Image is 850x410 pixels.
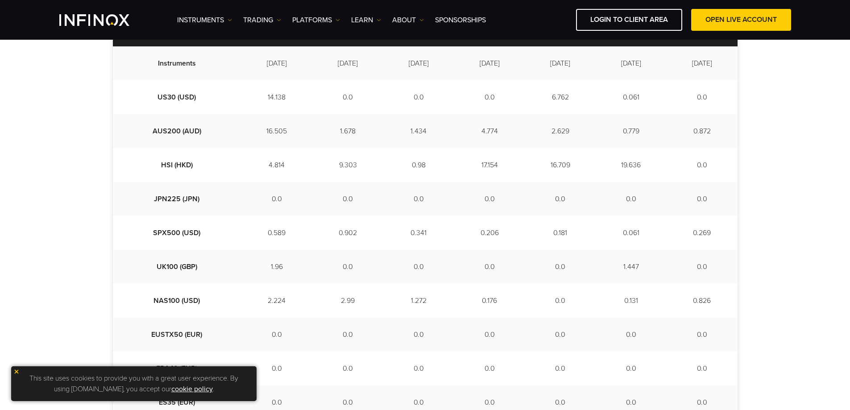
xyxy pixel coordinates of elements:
[596,182,667,216] td: 0.0
[241,352,313,385] td: 0.0
[113,80,241,114] td: US30 (USD)
[596,148,667,182] td: 19.636
[667,114,738,148] td: 0.872
[667,250,738,284] td: 0.0
[454,182,525,216] td: 0.0
[454,284,525,318] td: 0.176
[596,216,667,250] td: 0.061
[241,80,313,114] td: 14.138
[525,318,596,352] td: 0.0
[312,46,383,80] td: [DATE]
[312,216,383,250] td: 0.902
[383,80,454,114] td: 0.0
[596,114,667,148] td: 0.779
[292,15,340,25] a: PLATFORMS
[454,216,525,250] td: 0.206
[383,318,454,352] td: 0.0
[667,182,738,216] td: 0.0
[667,352,738,385] td: 0.0
[113,284,241,318] td: NAS100 (USD)
[596,80,667,114] td: 0.061
[312,284,383,318] td: 2.99
[113,148,241,182] td: HSI (HKD)
[525,182,596,216] td: 0.0
[16,371,252,397] p: This site uses cookies to provide you with a great user experience. By using [DOMAIN_NAME], you a...
[454,148,525,182] td: 17.154
[454,114,525,148] td: 4.774
[525,46,596,80] td: [DATE]
[241,148,313,182] td: 4.814
[113,182,241,216] td: JPN225 (JPN)
[454,318,525,352] td: 0.0
[525,352,596,385] td: 0.0
[113,114,241,148] td: AUS200 (AUD)
[113,250,241,284] td: UK100 (GBP)
[667,148,738,182] td: 0.0
[383,216,454,250] td: 0.341
[691,9,791,31] a: OPEN LIVE ACCOUNT
[392,15,424,25] a: ABOUT
[383,148,454,182] td: 0.98
[596,318,667,352] td: 0.0
[596,352,667,385] td: 0.0
[525,114,596,148] td: 2.629
[383,46,454,80] td: [DATE]
[667,284,738,318] td: 0.826
[312,80,383,114] td: 0.0
[241,182,313,216] td: 0.0
[667,46,738,80] td: [DATE]
[435,15,486,25] a: SPONSORSHIPS
[241,250,313,284] td: 1.96
[383,250,454,284] td: 0.0
[312,114,383,148] td: 1.678
[454,352,525,385] td: 0.0
[576,9,682,31] a: LOGIN TO CLIENT AREA
[171,385,213,393] a: cookie policy
[241,46,313,80] td: [DATE]
[113,216,241,250] td: SPX500 (USD)
[351,15,381,25] a: Learn
[243,15,281,25] a: TRADING
[13,369,20,375] img: yellow close icon
[383,284,454,318] td: 1.272
[454,250,525,284] td: 0.0
[525,216,596,250] td: 0.181
[383,182,454,216] td: 0.0
[113,46,241,80] td: Instruments
[596,284,667,318] td: 0.131
[596,46,667,80] td: [DATE]
[241,114,313,148] td: 16.505
[113,352,241,385] td: FRA40 (EUR)
[454,80,525,114] td: 0.0
[667,216,738,250] td: 0.269
[525,284,596,318] td: 0.0
[241,318,313,352] td: 0.0
[113,318,241,352] td: EUSTX50 (EUR)
[59,14,150,26] a: INFINOX Logo
[454,46,525,80] td: [DATE]
[383,352,454,385] td: 0.0
[383,114,454,148] td: 1.434
[525,250,596,284] td: 0.0
[525,80,596,114] td: 6.762
[241,284,313,318] td: 2.224
[312,148,383,182] td: 9.303
[667,80,738,114] td: 0.0
[312,182,383,216] td: 0.0
[525,148,596,182] td: 16.709
[596,250,667,284] td: 1.447
[667,318,738,352] td: 0.0
[312,318,383,352] td: 0.0
[312,250,383,284] td: 0.0
[312,352,383,385] td: 0.0
[177,15,232,25] a: Instruments
[241,216,313,250] td: 0.589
